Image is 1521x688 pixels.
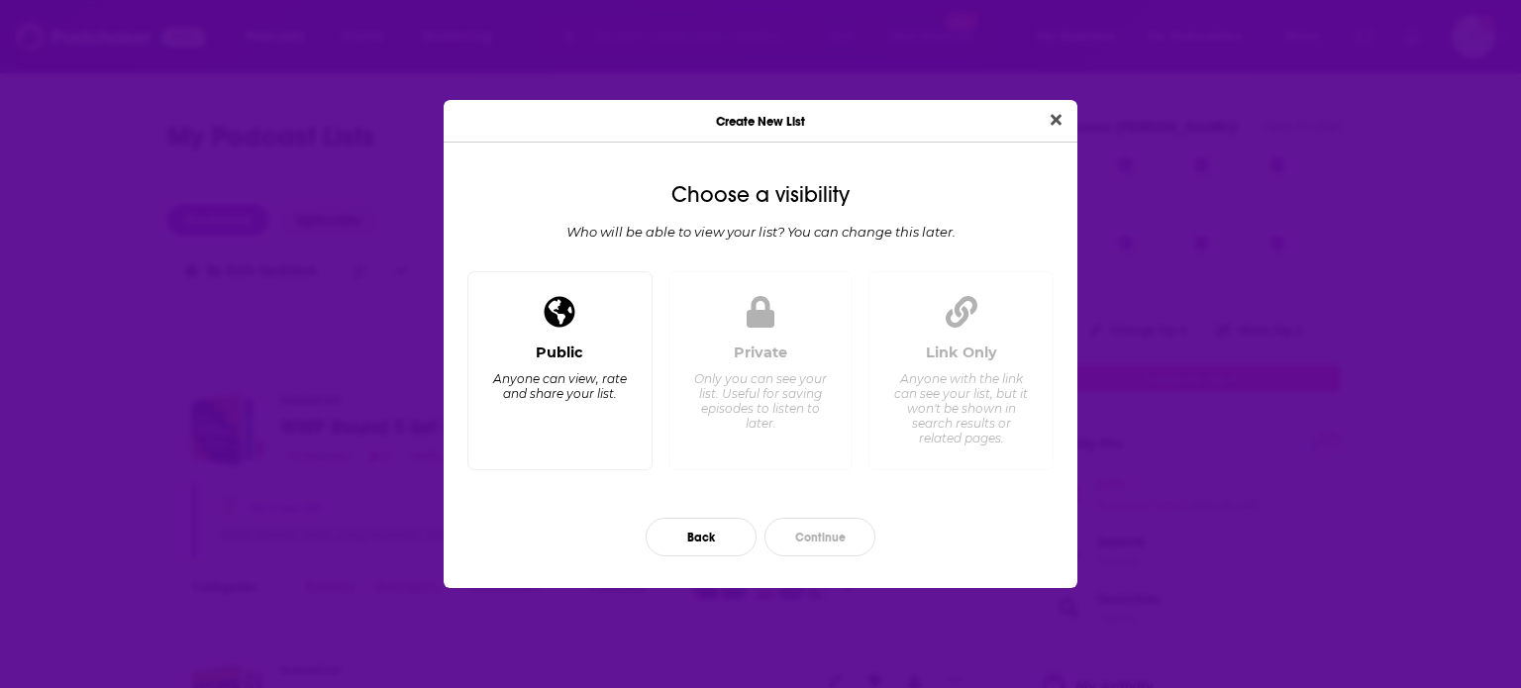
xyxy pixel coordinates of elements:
[459,182,1062,208] div: Choose a visibility
[734,344,787,361] div: Private
[1043,108,1069,133] button: Close
[646,518,757,556] button: Back
[764,518,875,556] button: Continue
[459,224,1062,240] div: Who will be able to view your list? You can change this later.
[893,371,1029,445] div: Anyone with the link can see your list, but it won't be shown in search results or related pages.
[444,100,1077,143] div: Create New List
[492,371,628,401] div: Anyone can view, rate and share your list.
[926,344,997,361] div: Link Only
[536,344,583,361] div: Public
[692,371,828,431] div: Only you can see your list. Useful for saving episodes to listen to later.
